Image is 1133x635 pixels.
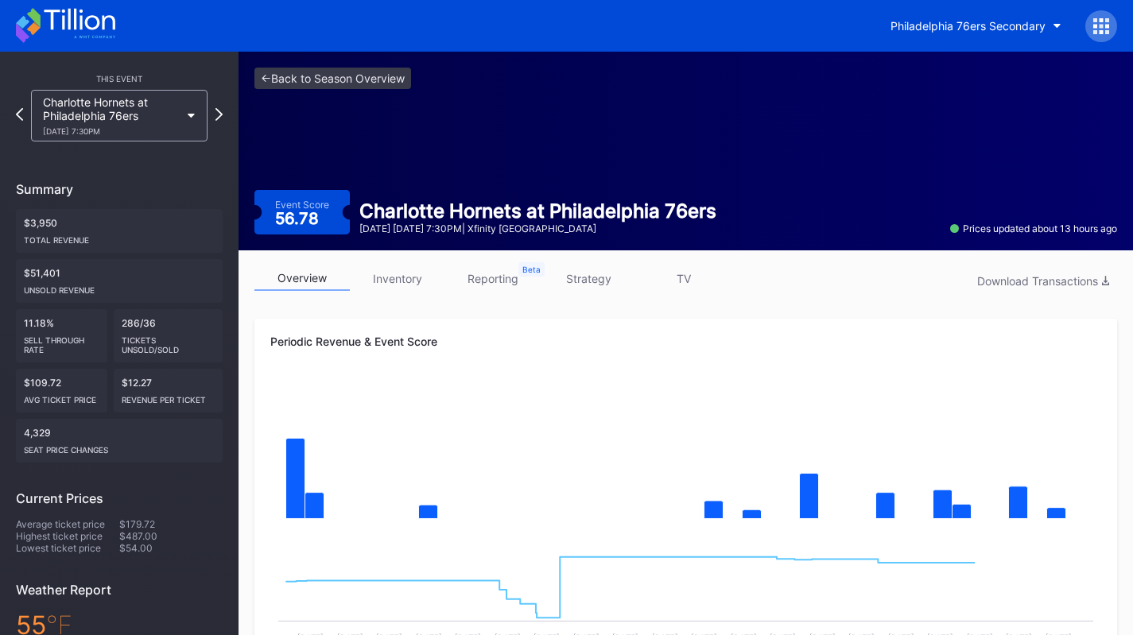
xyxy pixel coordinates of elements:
div: Total Revenue [24,229,215,245]
div: [DATE] 7:30PM [43,126,180,136]
a: overview [254,266,350,291]
div: Charlotte Hornets at Philadelphia 76ers [359,199,716,223]
svg: Chart title [270,376,1101,535]
div: 4,329 [16,419,223,463]
div: $12.27 [114,369,223,412]
div: $487.00 [119,530,223,542]
div: Summary [16,181,223,197]
a: TV [636,266,731,291]
div: Sell Through Rate [24,329,99,354]
a: strategy [541,266,636,291]
a: inventory [350,266,445,291]
div: Prices updated about 13 hours ago [950,223,1117,234]
div: 11.18% [16,309,107,362]
div: Tickets Unsold/Sold [122,329,215,354]
div: Charlotte Hornets at Philadelphia 76ers [43,95,180,136]
div: This Event [16,74,223,83]
div: Lowest ticket price [16,542,119,554]
button: Philadelphia 76ers Secondary [879,11,1073,41]
div: Average ticket price [16,518,119,530]
div: $3,950 [16,209,223,253]
div: $109.72 [16,369,107,412]
button: Download Transactions [969,270,1117,292]
div: 56.78 [275,211,323,227]
div: Philadelphia 76ers Secondary [890,19,1046,33]
div: [DATE] [DATE] 7:30PM | Xfinity [GEOGRAPHIC_DATA] [359,223,716,234]
div: seat price changes [24,439,215,455]
div: Current Prices [16,490,223,506]
a: reporting [445,266,541,291]
div: Avg ticket price [24,389,99,405]
div: Highest ticket price [16,530,119,542]
div: $54.00 [119,542,223,554]
div: Download Transactions [977,274,1109,288]
a: <-Back to Season Overview [254,68,411,89]
div: $179.72 [119,518,223,530]
div: Unsold Revenue [24,279,215,295]
div: Event Score [275,199,329,211]
div: Weather Report [16,582,223,598]
div: $51,401 [16,259,223,303]
div: Revenue per ticket [122,389,215,405]
div: Periodic Revenue & Event Score [270,335,1101,348]
div: 286/36 [114,309,223,362]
